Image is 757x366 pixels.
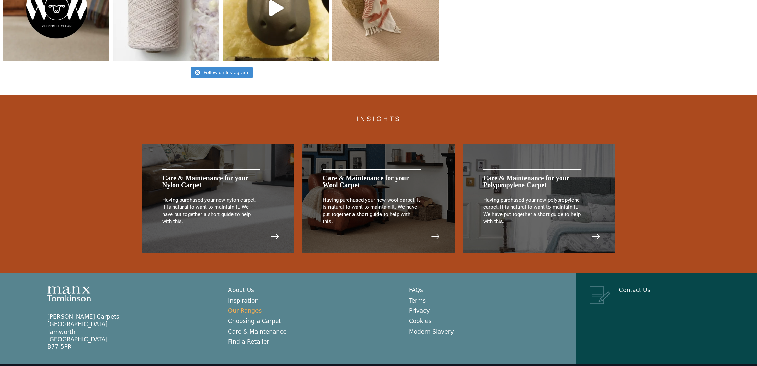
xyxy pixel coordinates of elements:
span: Follow on Instagram [204,70,248,75]
a: Terms [409,297,426,304]
a: Care & Maintenance for your Polypropylene Carpet [483,174,569,189]
a: Modern Slavery [409,328,454,335]
a: Inspiration [228,297,259,304]
p: Having purchased your new wool carpet, it is natural to want to maintain it. We have put together... [323,197,421,225]
p: Having purchased your new nylon carpet, it is natural to want to maintain it. We have put togethe... [162,197,260,225]
a: Care & Maintenance [228,328,287,335]
a: Contact Us [619,287,651,293]
a: Instagram Follow on Instagram [191,67,253,78]
p: [PERSON_NAME] Carpets [GEOGRAPHIC_DATA] Tamworth [GEOGRAPHIC_DATA] B77 5PR [47,313,215,350]
a: Choosing a Carpet [228,318,281,325]
a: Cookies [409,318,432,325]
a: FAQs [409,287,423,293]
a: About Us [228,287,254,293]
p: Having purchased your new polypropylene carpet, it is natural to want to maintain it. We have put... [483,197,581,225]
a: Find a Retailer [228,338,269,345]
a: Our Ranges [228,307,262,314]
a: Privacy [409,307,430,314]
a: Care & Maintenance for your Nylon Carpet [162,174,248,189]
a: Care & Maintenance for your Wool Carpet [323,174,409,189]
h2: INSIGHTS [20,115,737,122]
svg: Instagram [195,70,200,75]
img: Manx Tomkinson Logo [47,286,91,301]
